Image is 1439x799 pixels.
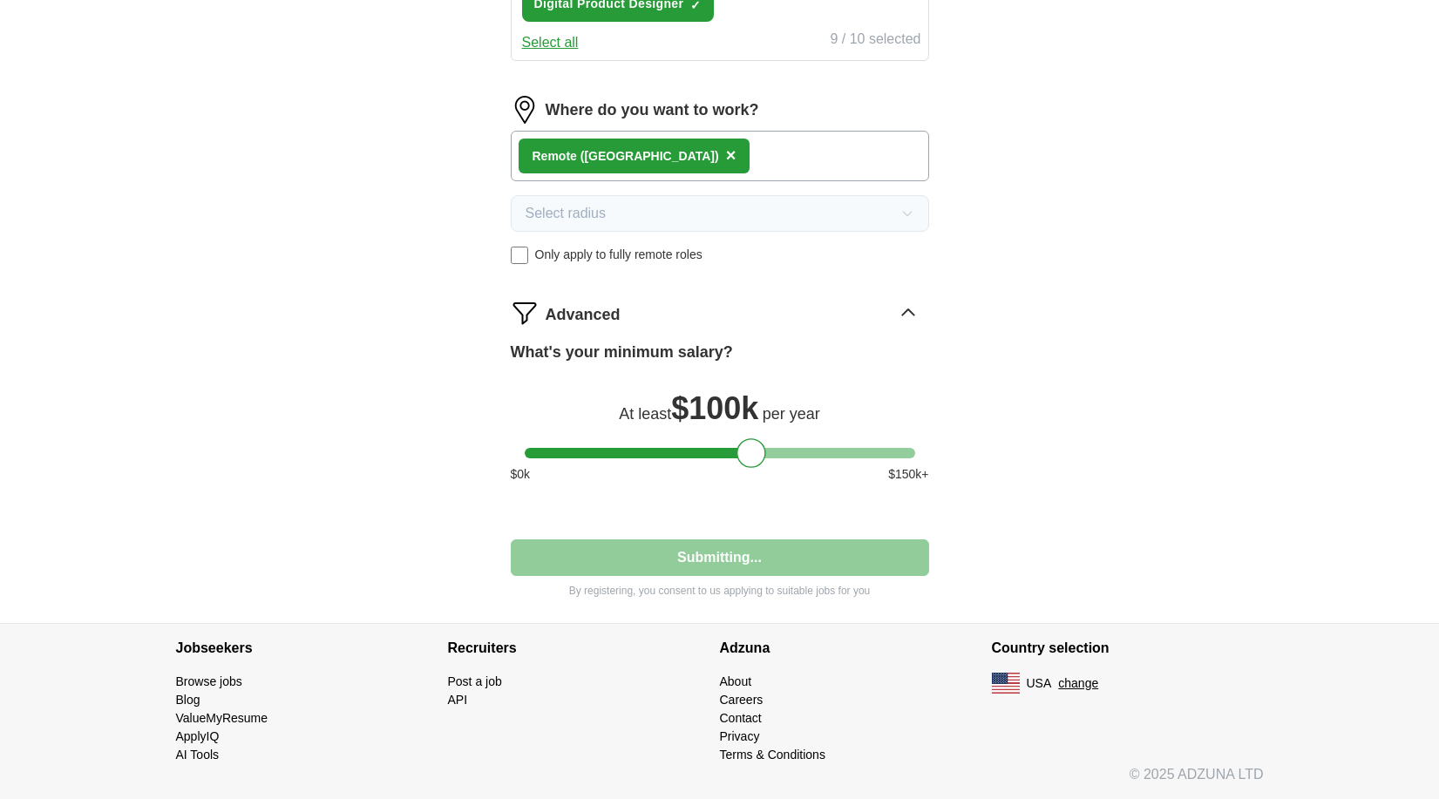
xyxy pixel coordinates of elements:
[511,341,733,364] label: What's your minimum salary?
[533,147,719,166] div: Remote ([GEOGRAPHIC_DATA])
[522,32,579,53] button: Select all
[763,405,820,423] span: per year
[162,764,1278,799] div: © 2025 ADZUNA LTD
[511,96,539,124] img: location.png
[526,203,607,224] span: Select radius
[720,693,764,707] a: Careers
[720,729,760,743] a: Privacy
[546,303,621,327] span: Advanced
[992,624,1264,673] h4: Country selection
[992,673,1020,694] img: US flag
[176,748,220,762] a: AI Tools
[619,405,671,423] span: At least
[720,748,825,762] a: Terms & Conditions
[511,195,929,232] button: Select radius
[511,299,539,327] img: filter
[1027,674,1052,693] span: USA
[176,693,200,707] a: Blog
[535,246,703,264] span: Only apply to fully remote roles
[720,674,752,688] a: About
[726,143,736,169] button: ×
[176,674,242,688] a: Browse jobs
[671,390,758,426] span: $ 100k
[511,583,929,599] p: By registering, you consent to us applying to suitable jobs for you
[511,247,528,264] input: Only apply to fully remote roles
[448,693,468,707] a: API
[448,674,502,688] a: Post a job
[720,711,762,725] a: Contact
[176,729,220,743] a: ApplyIQ
[511,465,531,484] span: $ 0 k
[546,98,759,122] label: Where do you want to work?
[511,539,929,576] button: Submitting...
[726,146,736,165] span: ×
[176,711,268,725] a: ValueMyResume
[830,29,920,53] div: 9 / 10 selected
[888,465,928,484] span: $ 150 k+
[1058,674,1098,693] button: change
